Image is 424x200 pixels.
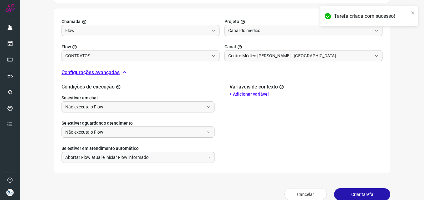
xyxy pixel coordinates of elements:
[65,102,204,112] input: Selecione
[62,95,214,101] label: Se estiver em chat
[65,152,204,163] input: Selecione
[62,84,214,90] h2: Condições de execução
[229,91,382,98] p: + Adicionar variável
[228,25,372,36] input: Selecionar projeto
[62,120,214,126] label: Se estiver aguardando atendimento
[411,9,415,16] button: close
[5,4,15,13] img: Logo
[229,84,285,90] h2: Variáveis de contexto
[334,12,409,20] div: Tarefa criada com sucesso!
[6,189,14,196] img: 2df383a8bc393265737507963739eb71.PNG
[65,127,204,137] input: Selecione
[62,18,81,25] span: Chamada
[224,18,239,25] span: Projeto
[62,145,214,152] label: Se estiver em atendimento automático
[65,25,209,36] input: Selecionar projeto
[62,44,71,50] span: Flow
[62,69,120,76] p: Configurações avançadas
[224,44,236,50] span: Canal
[65,50,209,61] input: Você precisa criar/selecionar um Projeto.
[228,50,372,61] input: Selecione um canal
